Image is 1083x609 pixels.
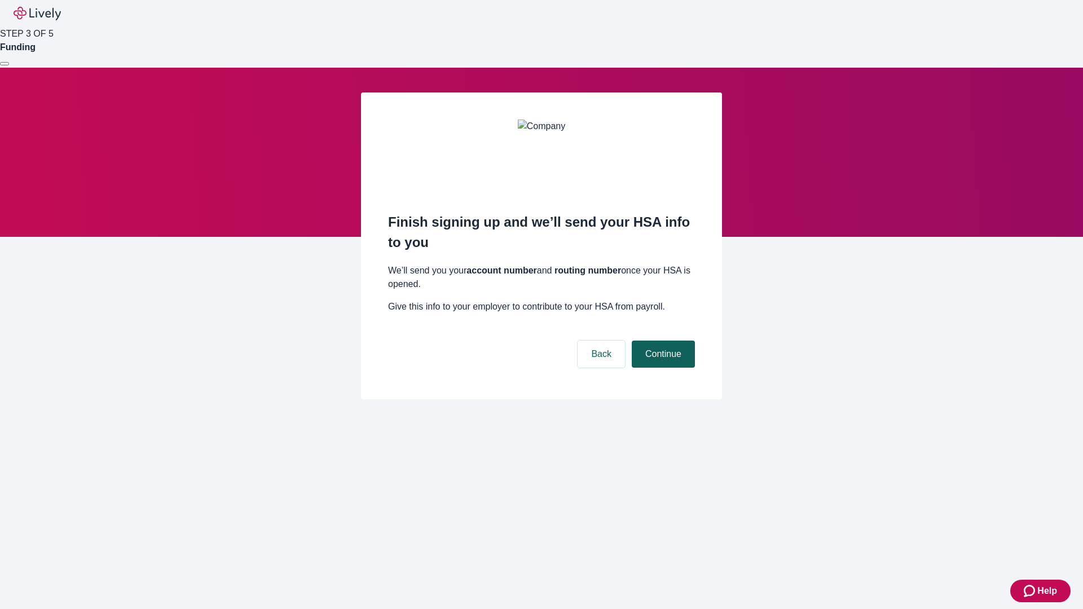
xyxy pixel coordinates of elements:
[1024,584,1037,598] svg: Zendesk support icon
[632,341,695,368] button: Continue
[388,212,695,253] h2: Finish signing up and we’ll send your HSA info to you
[466,266,536,275] strong: account number
[14,7,61,20] img: Lively
[1010,580,1071,602] button: Zendesk support iconHelp
[578,341,625,368] button: Back
[1037,584,1057,598] span: Help
[388,300,695,314] p: Give this info to your employer to contribute to your HSA from payroll.
[554,266,621,275] strong: routing number
[388,264,695,291] p: We’ll send you your and once your HSA is opened.
[518,120,565,187] img: Company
